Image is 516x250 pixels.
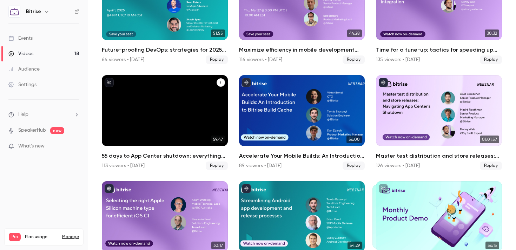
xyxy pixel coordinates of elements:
[105,184,114,193] button: published
[346,136,362,143] span: 56:00
[102,75,228,170] li: 55 days to App Center shutdown: everything you need to be thinking about
[343,162,365,170] span: Replay
[239,46,365,54] h2: Maximize efficiency in mobile development with expert CI/CD strategies
[485,29,499,37] span: 30:32
[8,35,33,42] div: Events
[343,55,365,64] span: Replay
[242,184,251,193] button: published
[18,143,45,150] span: What's new
[105,78,114,87] button: unpublished
[102,162,145,169] div: 113 viewers • [DATE]
[9,233,21,241] span: Pro
[211,29,225,37] span: 51:55
[348,242,362,249] span: 54:29
[480,162,502,170] span: Replay
[239,162,282,169] div: 89 viewers • [DATE]
[376,152,502,160] h2: Master test distribution and store releases: Navigating App Center's Shutdown
[8,66,40,73] div: Audience
[211,242,225,249] span: 30:17
[8,111,79,118] li: help-dropdown-opener
[102,152,228,160] h2: 55 days to App Center shutdown: everything you need to be thinking about
[480,55,502,64] span: Replay
[239,75,365,170] a: 56:00Accelerate Your Mobile Builds: An Introduction to Bitrise Build Cache89 viewers • [DATE]Replay
[102,75,228,170] a: 59:4755 days to App Center shutdown: everything you need to be thinking about113 viewers • [DATE]...
[239,56,282,63] div: 116 viewers • [DATE]
[239,152,365,160] h2: Accelerate Your Mobile Builds: An Introduction to Bitrise Build Cache
[376,46,502,54] h2: Time for a tune-up: tactics for speeding up iOS continuous integration
[206,55,228,64] span: Replay
[18,111,28,118] span: Help
[211,136,225,143] span: 59:47
[376,75,502,170] li: Master test distribution and store releases: Navigating App Center's Shutdown
[26,8,41,15] h6: Bitrise
[62,234,79,240] a: Manage
[239,75,365,170] li: Accelerate Your Mobile Builds: An Introduction to Bitrise Build Cache
[8,81,37,88] div: Settings
[50,127,64,134] span: new
[242,78,251,87] button: published
[480,136,499,143] span: 01:01:57
[347,29,362,37] span: 44:28
[376,162,420,169] div: 126 viewers • [DATE]
[379,184,388,193] button: unpublished
[102,46,228,54] h2: Future-proofing DevOps: strategies for 2025 and beyond
[485,242,499,249] span: 56:15
[379,78,388,87] button: published
[8,50,33,57] div: Videos
[376,56,420,63] div: 135 viewers • [DATE]
[71,143,79,150] iframe: Noticeable Trigger
[206,162,228,170] span: Replay
[25,234,58,240] span: Plan usage
[102,56,144,63] div: 64 viewers • [DATE]
[376,75,502,170] a: 01:01:57Master test distribution and store releases: Navigating App Center's Shutdown126 viewers ...
[18,127,46,134] a: SpeakerHub
[9,6,20,17] img: Bitrise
